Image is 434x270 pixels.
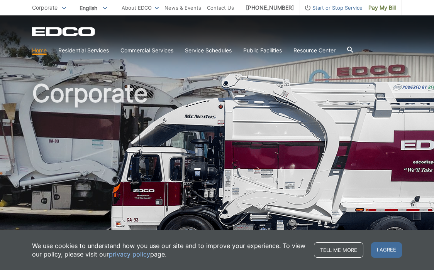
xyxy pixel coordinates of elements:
p: We use cookies to understand how you use our site and to improve your experience. To view our pol... [32,241,306,258]
a: Commercial Services [120,46,173,55]
a: Home [32,46,47,55]
a: About EDCO [122,3,159,12]
span: English [74,2,113,14]
h1: Corporate [32,81,402,250]
a: News & Events [164,3,201,12]
a: EDCD logo. Return to the homepage. [32,27,96,36]
a: Tell me more [314,242,363,258]
a: Public Facilities [243,46,282,55]
a: Service Schedules [185,46,232,55]
span: I agree [371,242,402,258]
a: Residential Services [58,46,109,55]
a: Contact Us [207,3,234,12]
a: privacy policy [109,250,150,258]
span: Corporate [32,4,58,11]
span: Pay My Bill [368,3,396,12]
a: Resource Center [293,46,336,55]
